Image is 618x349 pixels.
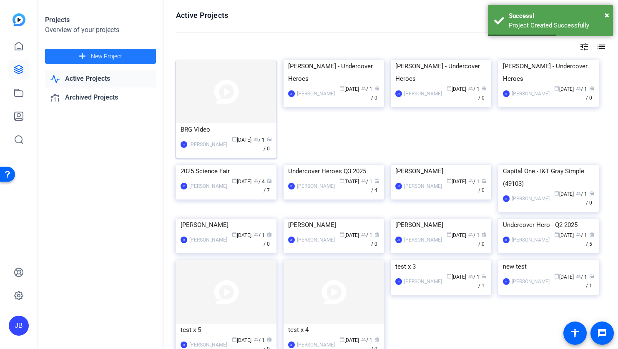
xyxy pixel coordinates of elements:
[181,237,187,243] div: JB
[264,137,272,152] span: / 0
[554,191,559,196] span: calendar_today
[404,236,442,244] div: [PERSON_NAME]
[288,90,295,97] div: JB
[554,232,559,237] span: calendar_today
[267,137,272,142] span: radio
[579,42,589,52] mat-icon: tune
[9,316,29,336] div: JB
[91,52,122,61] span: New Project
[554,191,574,197] span: [DATE]
[288,60,379,85] div: [PERSON_NAME] - Undercover Heroes
[264,179,272,193] span: / 7
[288,237,295,243] div: JB
[597,328,607,338] mat-icon: message
[554,274,574,280] span: [DATE]
[404,90,442,98] div: [PERSON_NAME]
[512,277,550,286] div: [PERSON_NAME]
[605,9,609,21] button: Close
[232,179,251,184] span: [DATE]
[503,260,594,273] div: new test
[13,13,25,26] img: blue-gradient.svg
[297,236,335,244] div: [PERSON_NAME]
[361,337,366,342] span: group
[395,237,402,243] div: JB
[45,49,156,64] button: New Project
[395,260,487,273] div: test x 3
[371,232,379,247] span: / 0
[586,274,594,289] span: / 1
[181,165,272,177] div: 2025 Science Fair
[468,232,473,237] span: group
[395,165,487,177] div: [PERSON_NAME]
[339,232,344,237] span: calendar_today
[605,10,609,20] span: ×
[576,86,581,91] span: group
[503,219,594,231] div: Undercover Hero - Q2 2025
[554,86,574,92] span: [DATE]
[339,86,359,92] span: [DATE]
[586,191,594,206] span: / 0
[371,86,379,101] span: / 0
[288,342,295,348] div: JB
[576,191,581,196] span: group
[254,232,265,238] span: / 1
[374,232,379,237] span: radio
[264,232,272,247] span: / 0
[468,179,480,184] span: / 1
[512,236,550,244] div: [PERSON_NAME]
[478,274,487,289] span: / 1
[478,86,487,101] span: / 0
[181,141,187,148] div: JB
[339,337,359,343] span: [DATE]
[395,278,402,285] div: JB
[189,341,227,349] div: [PERSON_NAME]
[503,165,594,190] div: Capital One - I&T Gray Simple (49103)
[254,337,259,342] span: group
[395,183,402,189] div: JB
[586,232,594,247] span: / 5
[576,274,587,280] span: / 1
[339,337,344,342] span: calendar_today
[361,337,372,343] span: / 1
[503,195,510,202] div: JB
[503,60,594,85] div: [PERSON_NAME] - Undercover Heroes
[503,278,510,285] div: JB
[589,86,594,91] span: radio
[512,90,550,98] div: [PERSON_NAME]
[447,274,452,279] span: calendar_today
[267,178,272,183] span: radio
[181,123,272,136] div: BRG Video
[589,191,594,196] span: radio
[254,137,259,142] span: group
[468,178,473,183] span: group
[447,178,452,183] span: calendar_today
[288,165,379,177] div: Undercover Heroes Q3 2025
[482,274,487,279] span: radio
[468,232,480,238] span: / 1
[339,86,344,91] span: calendar_today
[468,86,473,91] span: group
[254,232,259,237] span: group
[45,15,156,25] div: Projects
[232,178,237,183] span: calendar_today
[288,183,295,189] div: JB
[189,140,227,149] div: [PERSON_NAME]
[576,86,587,92] span: / 1
[447,86,466,92] span: [DATE]
[189,182,227,190] div: [PERSON_NAME]
[232,137,237,142] span: calendar_today
[589,274,594,279] span: radio
[339,179,359,184] span: [DATE]
[447,86,452,91] span: calendar_today
[478,232,487,247] span: / 0
[570,328,580,338] mat-icon: accessibility
[447,232,466,238] span: [DATE]
[288,324,379,336] div: test x 4
[374,178,379,183] span: radio
[576,232,581,237] span: group
[297,182,335,190] div: [PERSON_NAME]
[589,232,594,237] span: radio
[232,337,237,342] span: calendar_today
[503,237,510,243] div: JB
[361,232,372,238] span: / 1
